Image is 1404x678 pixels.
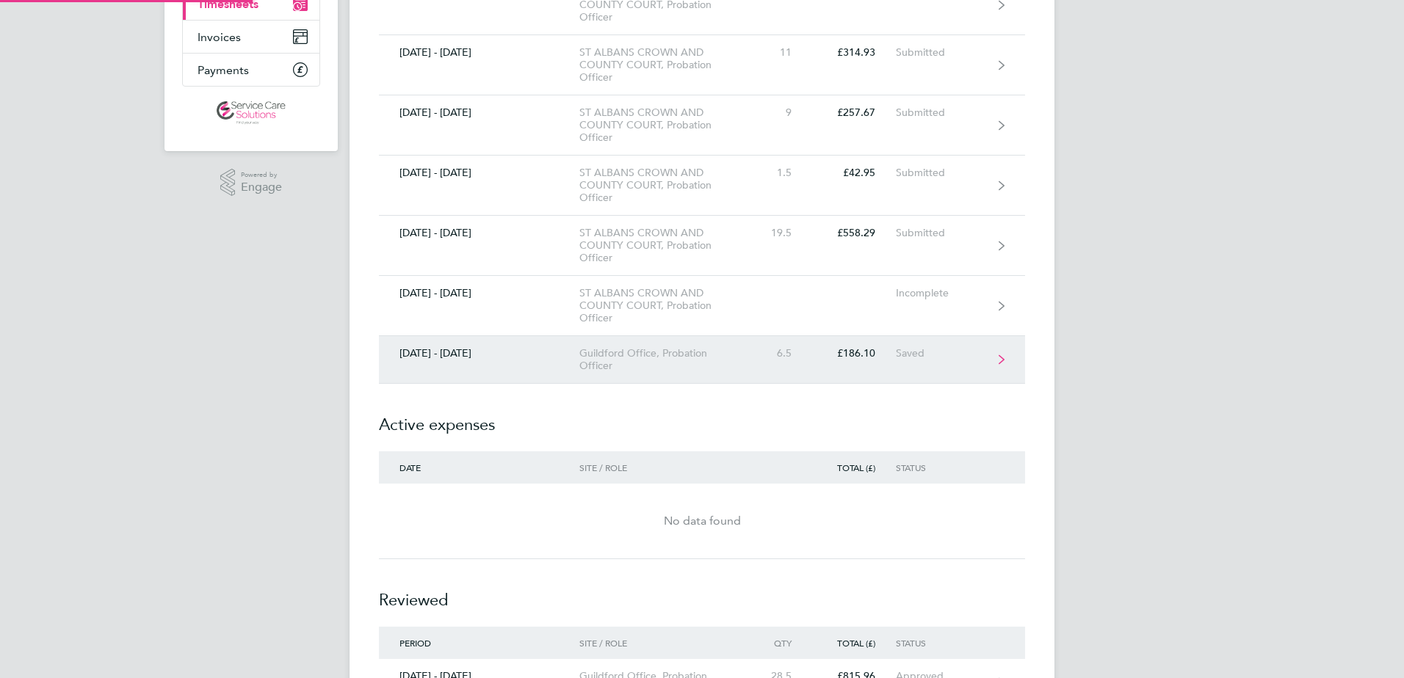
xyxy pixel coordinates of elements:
[182,101,320,125] a: Go to home page
[183,54,319,86] a: Payments
[399,637,431,649] span: Period
[812,347,896,360] div: £186.10
[896,106,986,119] div: Submitted
[579,167,748,204] div: ST ALBANS CROWN AND COUNTY COURT, Probation Officer
[379,384,1025,451] h2: Active expenses
[579,287,748,324] div: ST ALBANS CROWN AND COUNTY COURT, Probation Officer
[812,167,896,179] div: £42.95
[896,638,986,648] div: Status
[379,46,579,59] div: [DATE] - [DATE]
[812,227,896,239] div: £558.29
[241,181,282,194] span: Engage
[379,347,579,360] div: [DATE] - [DATE]
[748,106,812,119] div: 9
[379,156,1025,216] a: [DATE] - [DATE]ST ALBANS CROWN AND COUNTY COURT, Probation Officer1.5£42.95Submitted
[379,106,579,119] div: [DATE] - [DATE]
[241,169,282,181] span: Powered by
[812,46,896,59] div: £314.93
[812,106,896,119] div: £257.67
[748,46,812,59] div: 11
[379,462,579,473] div: Date
[748,227,812,239] div: 19.5
[217,101,286,125] img: servicecare-logo-retina.png
[379,336,1025,384] a: [DATE] - [DATE]Guildford Office, Probation Officer6.5£186.10Saved
[896,462,986,473] div: Status
[183,21,319,53] a: Invoices
[812,462,896,473] div: Total (£)
[896,227,986,239] div: Submitted
[812,638,896,648] div: Total (£)
[379,227,579,239] div: [DATE] - [DATE]
[220,169,283,197] a: Powered byEngage
[748,167,812,179] div: 1.5
[579,347,748,372] div: Guildford Office, Probation Officer
[579,46,748,84] div: ST ALBANS CROWN AND COUNTY COURT, Probation Officer
[379,287,579,299] div: [DATE] - [DATE]
[579,106,748,144] div: ST ALBANS CROWN AND COUNTY COURT, Probation Officer
[896,347,986,360] div: Saved
[896,167,986,179] div: Submitted
[379,35,1025,95] a: [DATE] - [DATE]ST ALBANS CROWN AND COUNTY COURT, Probation Officer11£314.93Submitted
[379,167,579,179] div: [DATE] - [DATE]
[896,46,986,59] div: Submitted
[748,347,812,360] div: 6.5
[379,276,1025,336] a: [DATE] - [DATE]ST ALBANS CROWN AND COUNTY COURT, Probation OfficerIncomplete
[579,638,748,648] div: Site / Role
[579,227,748,264] div: ST ALBANS CROWN AND COUNTY COURT, Probation Officer
[896,287,986,299] div: Incomplete
[748,638,812,648] div: Qty
[379,559,1025,627] h2: Reviewed
[198,63,249,77] span: Payments
[198,30,241,44] span: Invoices
[579,462,748,473] div: Site / Role
[379,216,1025,276] a: [DATE] - [DATE]ST ALBANS CROWN AND COUNTY COURT, Probation Officer19.5£558.29Submitted
[379,95,1025,156] a: [DATE] - [DATE]ST ALBANS CROWN AND COUNTY COURT, Probation Officer9£257.67Submitted
[379,512,1025,530] div: No data found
